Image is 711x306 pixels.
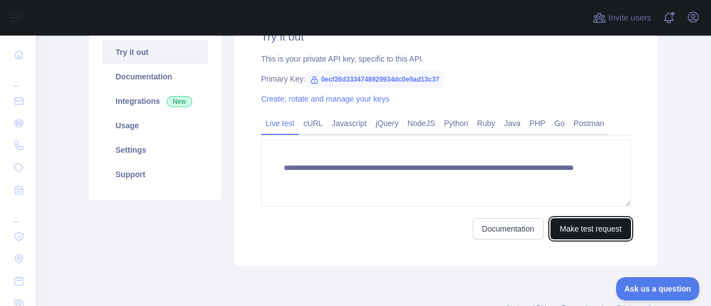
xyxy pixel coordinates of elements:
a: Documentation [473,218,544,239]
span: New [167,96,192,107]
a: Live test [261,114,299,132]
a: Go [550,114,569,132]
a: Documentation [102,64,208,89]
div: Primary Key: [261,73,631,84]
a: Settings [102,138,208,162]
span: Invite users [608,12,651,24]
a: Java [500,114,525,132]
button: Invite users [590,9,653,27]
a: Try it out [102,40,208,64]
a: Support [102,162,208,187]
a: Usage [102,113,208,138]
h2: Try it out [261,29,631,44]
div: This is your private API key, specific to this API. [261,53,631,64]
a: NodeJS [403,114,439,132]
a: PHP [525,114,550,132]
a: Python [439,114,473,132]
span: 0ecf26d3334748929934dc0e5ad13c37 [306,71,444,88]
a: Javascript [327,114,371,132]
a: Ruby [473,114,500,132]
iframe: Toggle Customer Support [616,277,700,300]
a: Integrations New [102,89,208,113]
a: Postman [569,114,609,132]
a: Create, rotate and manage your keys [261,94,389,103]
button: Make test request [550,218,631,239]
a: cURL [299,114,327,132]
a: jQuery [371,114,403,132]
div: ... [9,202,27,224]
div: ... [9,67,27,89]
